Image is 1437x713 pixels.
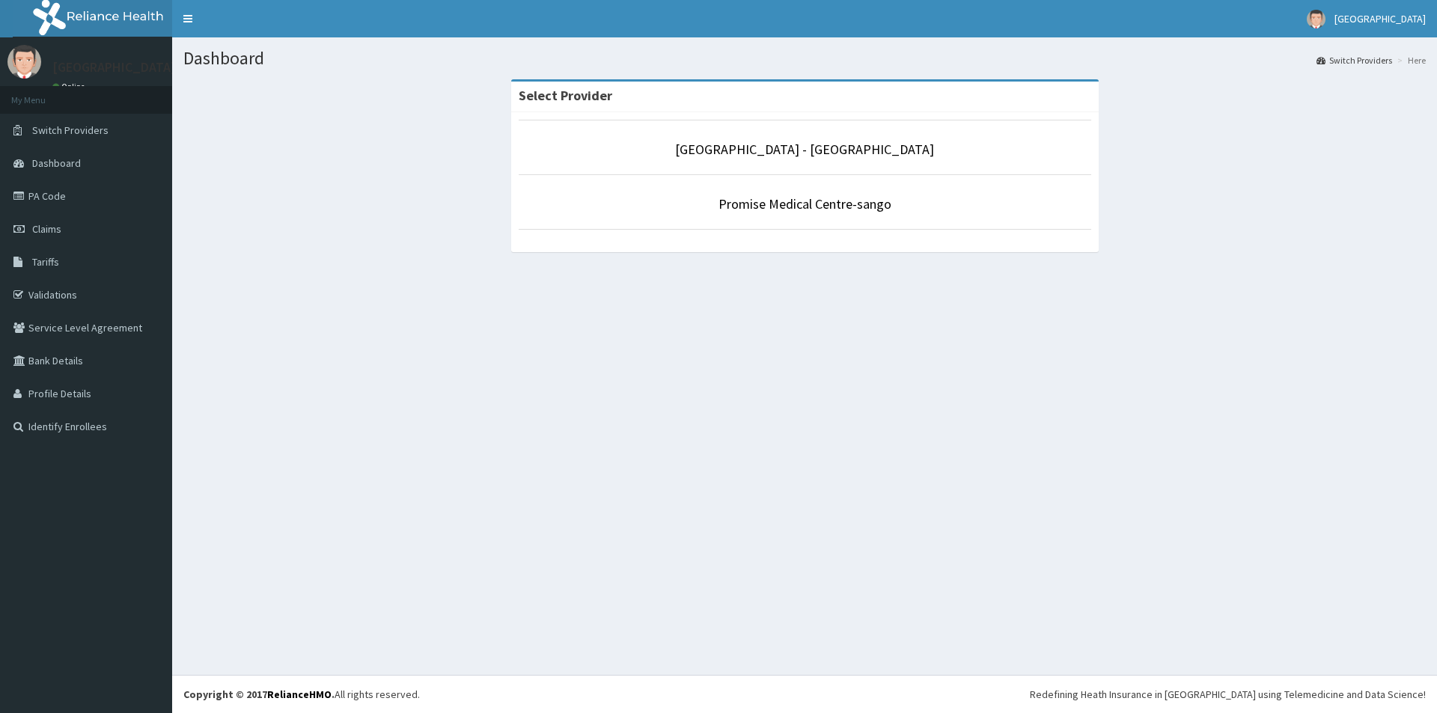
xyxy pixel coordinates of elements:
[172,675,1437,713] footer: All rights reserved.
[32,123,109,137] span: Switch Providers
[1317,54,1392,67] a: Switch Providers
[7,45,41,79] img: User Image
[183,49,1426,68] h1: Dashboard
[675,141,934,158] a: [GEOGRAPHIC_DATA] - [GEOGRAPHIC_DATA]
[267,688,332,701] a: RelianceHMO
[52,61,176,74] p: [GEOGRAPHIC_DATA]
[519,87,612,104] strong: Select Provider
[718,195,891,212] a: Promise Medical Centre-sango
[1334,12,1426,25] span: [GEOGRAPHIC_DATA]
[32,222,61,236] span: Claims
[183,688,335,701] strong: Copyright © 2017 .
[1394,54,1426,67] li: Here
[32,156,81,170] span: Dashboard
[1030,687,1426,702] div: Redefining Heath Insurance in [GEOGRAPHIC_DATA] using Telemedicine and Data Science!
[1307,10,1325,28] img: User Image
[32,255,59,269] span: Tariffs
[52,82,88,92] a: Online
